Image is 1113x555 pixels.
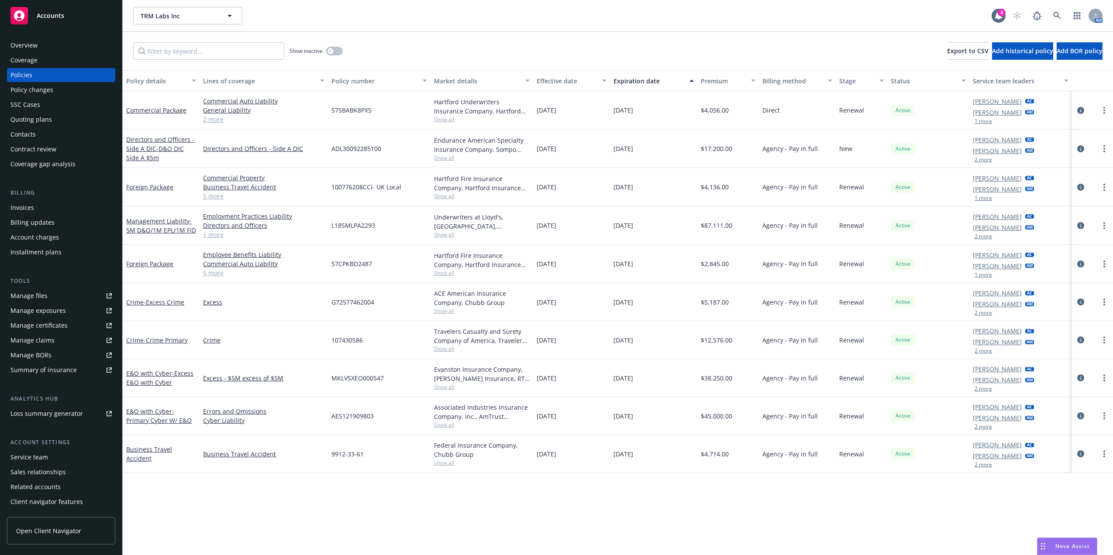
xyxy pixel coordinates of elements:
[894,106,912,114] span: Active
[537,411,556,421] span: [DATE]
[697,70,759,91] button: Premium
[701,298,729,307] span: $5,187.00
[434,269,530,277] span: Show all
[537,449,556,459] span: [DATE]
[434,251,530,269] div: Hartford Fire Insurance Company, Hartford Insurance Group
[613,411,633,421] span: [DATE]
[203,182,324,192] a: Business Travel Accident
[1099,105,1110,116] a: more
[126,183,173,191] a: Foreign Package
[7,68,115,82] a: Policies
[701,411,732,421] span: $45,000.00
[537,298,556,307] span: [DATE]
[894,222,912,230] span: Active
[126,217,196,234] a: Management Liability
[434,154,530,161] span: Show all
[203,96,324,106] a: Commercial Auto Liability
[123,70,200,91] button: Policy details
[839,411,864,421] span: Renewal
[992,42,1053,60] button: Add historical policy
[1055,542,1090,550] span: Nova Assist
[537,373,556,383] span: [DATE]
[975,234,992,239] button: 2 more
[331,336,363,345] span: 107430586
[887,70,969,91] button: Status
[7,480,115,494] a: Related accounts
[7,230,115,244] a: Account charges
[537,182,556,192] span: [DATE]
[610,70,697,91] button: Expiration date
[1048,7,1066,24] a: Search
[7,438,115,447] div: Account settings
[203,76,315,86] div: Lines of coverage
[894,260,912,268] span: Active
[839,221,864,230] span: Renewal
[613,373,633,383] span: [DATE]
[1037,538,1048,555] div: Drag to move
[701,336,732,345] span: $12,576.00
[894,374,912,382] span: Active
[839,298,864,307] span: Renewal
[839,373,864,383] span: Renewal
[701,144,732,153] span: $17,200.00
[203,230,324,239] a: 1 more
[331,411,374,421] span: AES121909803
[947,47,989,55] span: Export to CSV
[701,76,746,86] div: Premium
[434,403,530,421] div: Associated Industries Insurance Company, Inc., AmTrust Financial Services, RT Specialty Insurance...
[7,98,115,112] a: SSC Cases
[973,337,1022,346] a: [PERSON_NAME]
[1057,47,1103,55] span: Add BOR policy
[133,7,242,24] button: TRM Labs Inc
[973,223,1022,232] a: [PERSON_NAME]
[434,116,530,123] span: Show all
[839,144,852,153] span: New
[203,336,324,345] a: Crime
[1099,449,1110,459] a: more
[7,277,115,285] div: Tools
[10,127,36,141] div: Contacts
[10,245,62,259] div: Installment plans
[331,373,384,383] span: MKLV5XEO000547
[7,289,115,303] a: Manage files
[10,216,55,230] div: Billing updates
[1028,7,1046,24] a: Report a Bug
[1075,297,1086,307] a: circleInformation
[762,298,818,307] span: Agency - Pay in full
[10,348,52,362] div: Manage BORs
[973,402,1022,411] a: [PERSON_NAME]
[10,450,48,464] div: Service team
[203,115,324,124] a: 2 more
[200,70,328,91] button: Lines of coverage
[10,113,52,127] div: Quoting plans
[434,383,530,391] span: Show all
[289,47,323,55] span: Show inactive
[203,373,324,383] a: Excess - $5M excess of $5M
[839,336,864,345] span: Renewal
[10,495,83,509] div: Client navigator features
[10,407,83,421] div: Loss summary generator
[203,407,324,416] a: Errors and Omissions
[1075,105,1086,116] a: circleInformation
[762,76,823,86] div: Billing method
[10,480,61,494] div: Related accounts
[434,307,530,315] span: Show all
[1075,144,1086,154] a: circleInformation
[10,83,53,97] div: Policy changes
[762,182,818,192] span: Agency - Pay in full
[7,201,115,215] a: Invoices
[10,510,48,524] div: Client access
[434,327,530,345] div: Travelers Casualty and Surety Company of America, Travelers Insurance
[434,231,530,238] span: Show all
[203,259,324,268] a: Commercial Auto Liability
[973,174,1022,183] a: [PERSON_NAME]
[975,195,992,201] button: 1 more
[759,70,836,91] button: Billing method
[973,185,1022,194] a: [PERSON_NAME]
[7,216,115,230] a: Billing updates
[973,108,1022,117] a: [PERSON_NAME]
[701,449,729,459] span: $4,714.00
[331,76,417,86] div: Policy number
[10,201,34,215] div: Invoices
[537,106,556,115] span: [DATE]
